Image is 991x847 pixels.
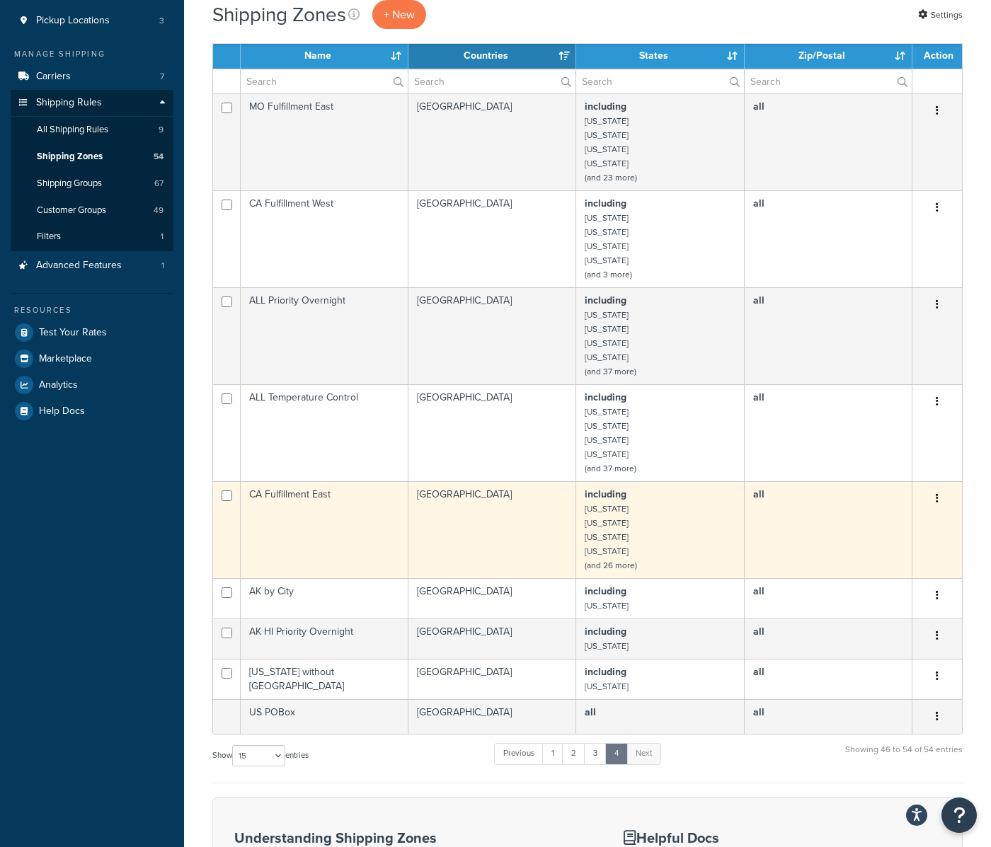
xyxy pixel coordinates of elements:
[11,372,173,398] a: Analytics
[585,171,637,184] small: (and 23 more)
[585,196,626,211] b: including
[585,405,629,418] small: [US_STATE]
[37,124,108,136] span: All Shipping Rules
[11,197,173,224] li: Customer Groups
[11,320,173,345] a: Test Your Rates
[576,43,744,69] th: States: activate to sort column ascending
[585,487,626,502] b: including
[11,8,173,34] li: Pickup Locations
[626,743,661,764] a: Next
[36,71,71,83] span: Carriers
[241,287,408,384] td: ALL Priority Overnight
[941,797,977,833] button: Open Resource Center
[11,8,173,34] a: Pickup Locations 3
[585,434,629,446] small: [US_STATE]
[234,830,588,846] h3: Understanding Shipping Zones
[753,624,764,639] b: all
[384,6,415,23] span: + New
[11,253,173,279] li: Advanced Features
[11,346,173,371] a: Marketplace
[753,487,764,502] b: all
[11,64,173,90] a: Carriers 7
[11,224,173,250] li: Filters
[408,287,576,384] td: [GEOGRAPHIC_DATA]
[753,705,764,720] b: all
[585,129,629,142] small: [US_STATE]
[585,115,629,127] small: [US_STATE]
[562,743,585,764] a: 2
[161,260,164,272] span: 1
[11,398,173,424] li: Help Docs
[494,743,544,764] a: Previous
[753,196,764,211] b: all
[36,260,122,272] span: Advanced Features
[11,171,173,197] a: Shipping Groups 67
[585,365,636,378] small: (and 37 more)
[753,584,764,599] b: all
[753,293,764,308] b: all
[408,699,576,734] td: [GEOGRAPHIC_DATA]
[585,624,626,639] b: including
[11,90,173,251] li: Shipping Rules
[585,323,629,335] small: [US_STATE]
[585,502,629,515] small: [US_STATE]
[918,5,963,25] a: Settings
[408,578,576,618] td: [GEOGRAPHIC_DATA]
[241,699,408,734] td: US POBox
[585,254,629,267] small: [US_STATE]
[605,743,628,764] a: 4
[845,742,963,772] div: Showing 46 to 54 of 54 entries
[154,151,164,163] span: 54
[585,664,626,679] b: including
[241,93,408,190] td: MO Fulfillment East
[39,327,107,339] span: Test Your Rates
[37,151,103,163] span: Shipping Zones
[159,124,164,136] span: 9
[585,212,629,224] small: [US_STATE]
[585,517,629,529] small: [US_STATE]
[585,584,626,599] b: including
[11,197,173,224] a: Customer Groups 49
[11,224,173,250] a: Filters 1
[585,390,626,405] b: including
[11,90,173,116] a: Shipping Rules
[241,384,408,481] td: ALL Temperature Control
[542,743,563,764] a: 1
[585,705,596,720] b: all
[36,15,110,27] span: Pickup Locations
[241,481,408,578] td: CA Fulfillment East
[11,64,173,90] li: Carriers
[159,15,164,27] span: 3
[745,69,912,93] input: Search
[584,743,607,764] a: 3
[241,578,408,618] td: AK by City
[408,43,576,69] th: Countries: activate to sort column ascending
[36,97,102,109] span: Shipping Rules
[11,144,173,170] li: Shipping Zones
[408,93,576,190] td: [GEOGRAPHIC_DATA]
[624,830,892,846] h3: Helpful Docs
[585,240,629,253] small: [US_STATE]
[585,337,629,350] small: [US_STATE]
[585,599,629,612] small: [US_STATE]
[585,157,629,170] small: [US_STATE]
[753,664,764,679] b: all
[241,69,408,93] input: Search
[37,178,102,190] span: Shipping Groups
[241,618,408,659] td: AK HI Priority Overnight
[585,309,629,321] small: [US_STATE]
[11,171,173,197] li: Shipping Groups
[241,659,408,699] td: [US_STATE] without [GEOGRAPHIC_DATA]
[11,117,173,143] li: All Shipping Rules
[585,420,629,432] small: [US_STATE]
[212,745,309,766] label: Show entries
[408,618,576,659] td: [GEOGRAPHIC_DATA]
[241,190,408,287] td: CA Fulfillment West
[39,379,78,391] span: Analytics
[585,448,629,461] small: [US_STATE]
[912,43,962,69] th: Action
[11,253,173,279] a: Advanced Features 1
[39,353,92,365] span: Marketplace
